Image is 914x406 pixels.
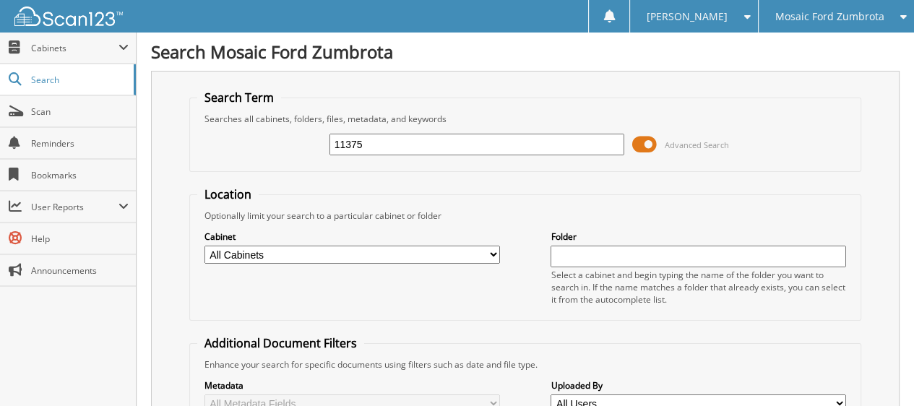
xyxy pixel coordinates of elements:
label: Metadata [204,379,500,392]
legend: Location [197,186,259,202]
span: Advanced Search [664,139,728,150]
div: Select a cabinet and begin typing the name of the folder you want to search in. If the name match... [551,269,846,306]
span: Mosaic Ford Zumbrota [775,12,884,21]
div: Optionally limit your search to a particular cabinet or folder [197,210,853,222]
span: Announcements [31,264,129,277]
span: User Reports [31,201,118,213]
span: Help [31,233,129,245]
img: scan123-logo-white.svg [14,7,123,26]
span: Reminders [31,137,129,150]
iframe: Chat Widget [842,337,914,406]
span: Scan [31,105,129,118]
legend: Search Term [197,90,281,105]
h1: Search Mosaic Ford Zumbrota [151,40,900,64]
legend: Additional Document Filters [197,335,364,351]
label: Folder [551,230,846,243]
span: Bookmarks [31,169,129,181]
label: Uploaded By [551,379,846,392]
span: [PERSON_NAME] [647,12,728,21]
span: Search [31,74,126,86]
div: Searches all cabinets, folders, files, metadata, and keywords [197,113,853,125]
label: Cabinet [204,230,500,243]
span: Cabinets [31,42,118,54]
div: Enhance your search for specific documents using filters such as date and file type. [197,358,853,371]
